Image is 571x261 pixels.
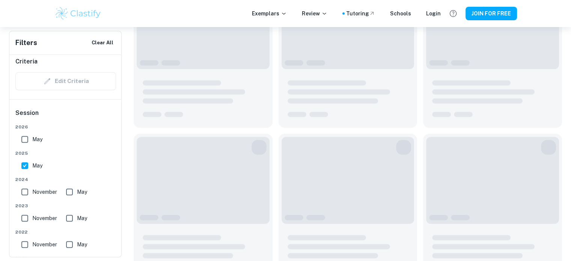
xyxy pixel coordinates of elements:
a: Login [426,9,441,18]
div: Criteria filters are unavailable when searching by topic [15,72,116,90]
span: November [32,240,57,249]
span: November [32,214,57,222]
span: 2026 [15,124,116,130]
span: May [77,240,87,249]
p: Exemplars [252,9,287,18]
span: May [32,161,42,170]
button: JOIN FOR FREE [466,7,517,20]
h6: Session [15,109,116,124]
a: Schools [390,9,411,18]
button: Clear All [90,37,115,48]
img: Clastify logo [54,6,102,21]
span: November [32,188,57,196]
span: May [32,135,42,143]
button: Help and Feedback [447,7,460,20]
h6: Criteria [15,57,38,66]
span: 2022 [15,229,116,235]
span: 2023 [15,202,116,209]
span: May [77,214,87,222]
a: Tutoring [346,9,375,18]
span: 2025 [15,150,116,157]
h6: Filters [15,38,37,48]
span: May [77,188,87,196]
p: Review [302,9,327,18]
span: 2024 [15,176,116,183]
